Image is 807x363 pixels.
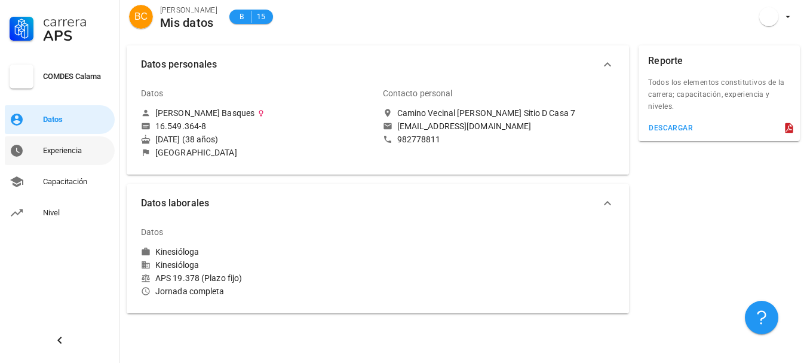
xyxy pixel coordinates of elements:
[43,72,110,81] div: COMDES Calama
[759,7,778,26] div: avatar
[141,79,164,108] div: Datos
[141,286,373,297] div: Jornada completa
[141,273,373,283] div: APS 19.378 (Plazo fijo)
[643,120,698,136] button: descargar
[383,134,615,145] a: 982778811
[5,136,115,165] a: Experiencia
[43,29,110,43] div: APS
[43,146,110,155] div: Experiencia
[127,184,629,222] button: Datos laborales
[397,134,441,145] div: 982778811
[397,108,575,118] div: Camino Vecinal [PERSON_NAME] Sitio D Casa 7
[141,260,373,270] div: Kinesióloga
[237,11,246,23] span: B
[141,195,600,212] span: Datos laborales
[127,45,629,84] button: Datos personales
[141,218,164,246] div: Datos
[383,121,615,132] a: [EMAIL_ADDRESS][DOMAIN_NAME]
[648,45,683,77] div: Reporte
[141,134,373,145] div: [DATE] (38 años)
[5,105,115,134] a: Datos
[43,208,110,218] div: Nivel
[639,77,800,120] div: Todos los elementos constitutivos de la carrera; capacitación, experiencia y niveles.
[155,246,199,257] div: Kinesióloga
[160,16,217,29] div: Mis datos
[397,121,532,132] div: [EMAIL_ADDRESS][DOMAIN_NAME]
[129,5,153,29] div: avatar
[5,167,115,196] a: Capacitación
[383,79,453,108] div: Contacto personal
[5,199,115,227] a: Nivel
[43,115,110,124] div: Datos
[155,147,237,158] div: [GEOGRAPHIC_DATA]
[648,124,693,132] div: descargar
[256,11,266,23] span: 15
[160,4,217,16] div: [PERSON_NAME]
[155,108,254,118] div: [PERSON_NAME] Basques
[383,108,615,118] a: Camino Vecinal [PERSON_NAME] Sitio D Casa 7
[155,121,206,132] div: 16.549.364-8
[141,56,600,73] span: Datos personales
[134,5,148,29] span: BC
[43,177,110,187] div: Capacitación
[43,14,110,29] div: Carrera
